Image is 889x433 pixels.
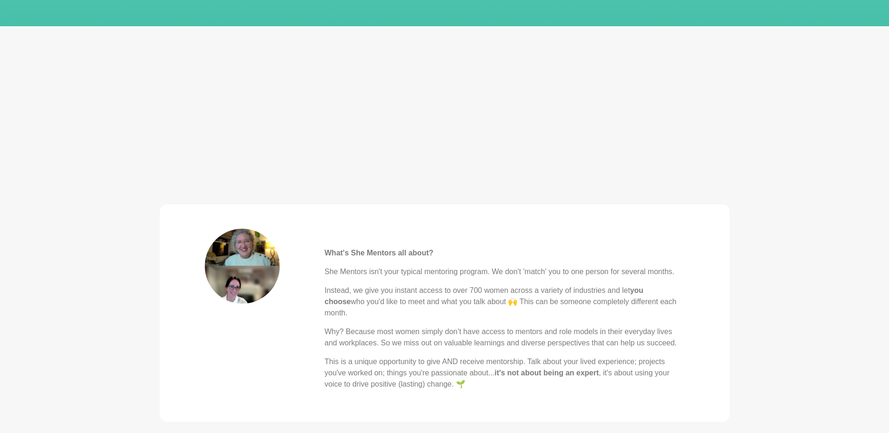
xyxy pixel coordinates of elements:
strong: it's not about being an expert [494,369,598,377]
p: Instead, we give you instant access to over 700 women across a variety of industries and let who ... [325,285,685,319]
p: This is a unique opportunity to give AND receive mentorship. Talk about your lived experience; pr... [325,356,685,390]
strong: What's She Mentors all about? [325,249,433,257]
p: She Mentors isn't your typical mentoring program. We don't 'match' you to one person for several ... [325,266,685,277]
p: Why? Because most women simply don’t have access to mentors and role models in their everyday liv... [325,326,685,349]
